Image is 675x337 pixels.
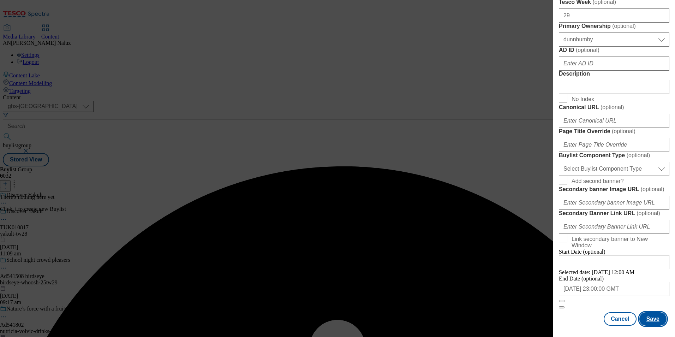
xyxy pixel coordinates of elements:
[572,96,594,102] span: No Index
[601,104,624,110] span: ( optional )
[639,312,667,326] button: Save
[612,23,636,29] span: ( optional )
[559,104,669,111] label: Canonical URL
[572,236,667,249] span: Link secondary banner to New Window
[559,249,605,255] span: Start Date (optional)
[559,210,669,217] label: Secondary Banner Link URL
[559,282,669,296] input: Enter Date
[559,220,669,234] input: Enter Secondary Banner Link URL
[572,178,624,184] span: Add second banner?
[559,196,669,210] input: Enter Secondary banner Image URL
[559,276,604,282] span: End Date (optional)
[559,300,565,302] button: Close
[637,210,660,216] span: ( optional )
[559,269,634,275] span: Selected date: [DATE] 12:00 AM
[559,47,669,54] label: AD ID
[604,312,636,326] button: Cancel
[559,152,669,159] label: Buylist Component Type
[559,114,669,128] input: Enter Canonical URL
[641,186,664,192] span: ( optional )
[559,23,669,30] label: Primary Ownership
[559,138,669,152] input: Enter Page Title Override
[559,57,669,71] input: Enter AD ID
[559,255,669,269] input: Enter Date
[612,128,635,134] span: ( optional )
[576,47,599,53] span: ( optional )
[559,80,669,94] input: Enter Description
[559,71,669,77] label: Description
[627,152,650,158] span: ( optional )
[559,8,669,23] input: Enter Tesco Week
[559,128,669,135] label: Page Title Override
[559,186,669,193] label: Secondary banner Image URL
